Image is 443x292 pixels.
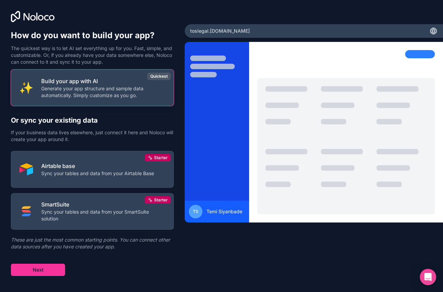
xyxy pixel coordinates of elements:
[41,209,165,222] p: Sync your tables and data from your SmartSuite solution
[41,170,154,177] p: Sync your tables and data from your Airtable Base
[19,204,33,218] img: SMART_SUITE
[11,70,174,106] button: INTERNAL_WITH_AIBuild your app with AIGenerate your app structure and sample data automatically. ...
[41,200,165,209] p: SmartSuite
[190,28,250,34] span: toslegal .[DOMAIN_NAME]
[154,197,168,203] span: Starter
[154,155,168,160] span: Starter
[41,77,165,85] p: Build your app with AI
[11,129,174,143] p: If your business data lives elsewhere, just connect it here and Noloco will create your app aroun...
[19,163,33,176] img: AIRTABLE
[19,81,33,95] img: INTERNAL_WITH_AI
[11,45,174,65] p: The quickest way is to let AI set everything up for you. Fast, simple, and customizable. Or, if y...
[11,151,174,187] button: AIRTABLEAirtable baseSync your tables and data from your Airtable BaseStarter
[207,208,242,215] span: Temi Siyanbade
[41,162,154,170] p: Airtable base
[147,73,171,80] div: Quickest
[41,85,165,99] p: Generate your app structure and sample data automatically. Simply customize as you go.
[11,116,174,125] h2: Or sync your existing data
[11,236,174,250] p: These are just the most common starting points. You can connect other data sources after you have...
[420,269,436,285] div: Open Intercom Messenger
[193,209,198,214] span: TS
[11,193,174,230] button: SMART_SUITESmartSuiteSync your tables and data from your SmartSuite solutionStarter
[11,30,174,41] h1: How do you want to build your app?
[11,264,65,276] button: Next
